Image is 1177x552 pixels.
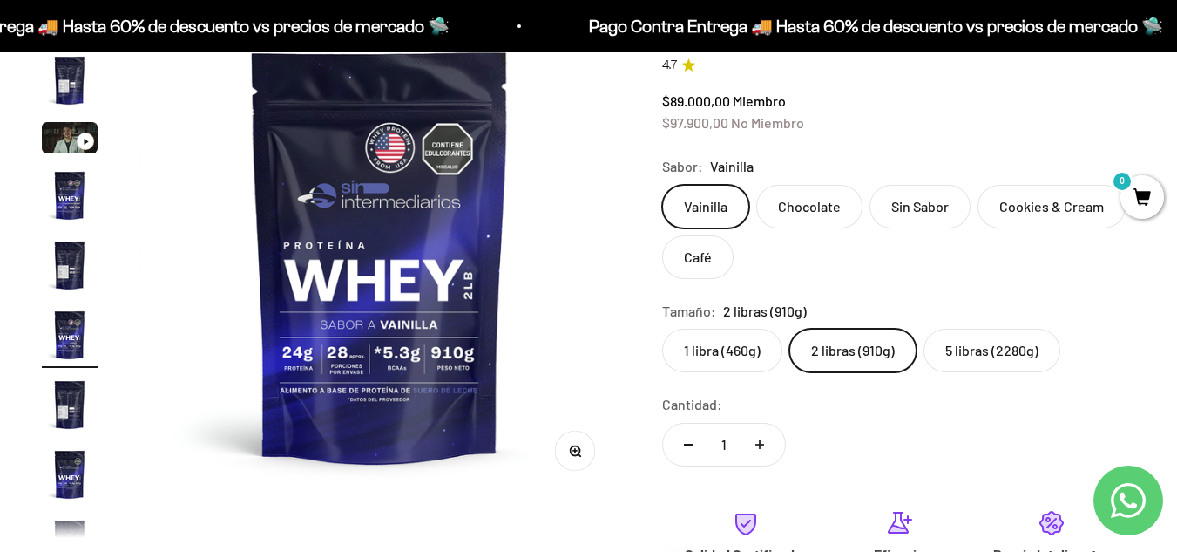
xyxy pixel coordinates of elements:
button: Ir al artículo 6 [42,307,98,368]
button: Reducir cantidad [663,424,714,466]
button: Ir al artículo 2 [42,52,98,113]
span: $97.900,00 [662,114,728,131]
img: Proteína Whey [42,237,98,293]
img: Proteína Whey [42,377,98,433]
label: Cantidad: [662,393,722,416]
button: Ir al artículo 7 [42,377,98,438]
p: Pago Contra Entrega 🚚 Hasta 60% de descuento vs precios de mercado 🛸 [582,12,1156,40]
img: Proteína Whey [42,167,98,223]
button: Ir al artículo 5 [42,237,98,298]
button: Ir al artículo 4 [42,167,98,228]
span: 2 libras (910g) [723,300,807,323]
mark: 0 [1112,171,1133,192]
img: Proteína Whey [42,446,98,502]
span: Vainilla [710,155,754,178]
img: Proteína Whey [42,307,98,363]
span: 4.7 [662,56,677,75]
button: Ir al artículo 3 [42,122,98,159]
img: Proteína Whey [139,15,620,496]
legend: Sabor: [662,155,703,178]
legend: Tamaño: [662,300,716,323]
a: 4.74.7 de 5.0 estrellas [662,56,1135,75]
span: Miembro [733,92,786,109]
span: No Miembro [731,114,804,131]
button: Aumentar cantidad [734,424,785,466]
a: 0 [1120,189,1164,208]
img: Proteína Whey [42,52,98,108]
span: $89.000,00 [662,92,730,109]
button: Ir al artículo 8 [42,446,98,508]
